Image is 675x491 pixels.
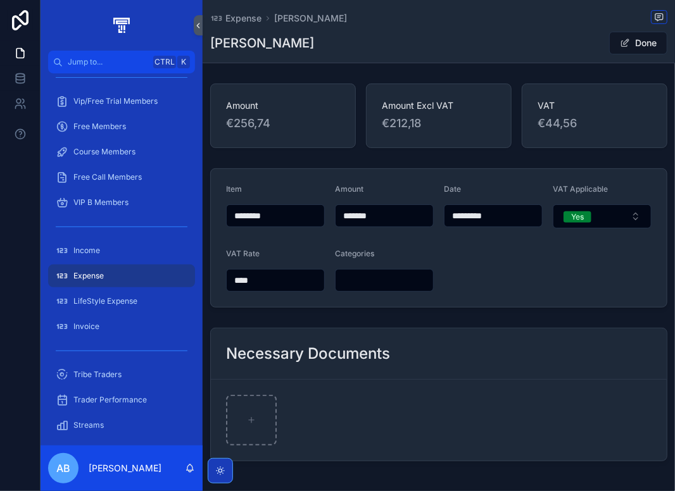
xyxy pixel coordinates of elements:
span: €256,74 [226,115,340,132]
span: Free Call Members [73,172,142,182]
span: VAT Rate [226,249,260,258]
span: VAT Applicable [553,184,608,194]
span: Amount [226,99,340,112]
span: VAT [538,99,652,112]
span: Expense [73,271,104,281]
a: LifeStyle Expense [48,290,195,313]
span: €44,56 [538,115,652,132]
a: [PERSON_NAME] [274,12,347,25]
span: Vip/Free Trial Members [73,96,158,106]
span: Income [73,245,100,256]
span: Date [444,184,461,194]
a: Expense [210,12,262,25]
span: Amount [335,184,363,194]
span: Item [226,184,242,194]
span: €212,18 [382,115,496,132]
a: Invoice [48,315,195,338]
span: Expense [225,12,262,25]
a: Expense [48,264,195,287]
span: Trader Performance [73,395,147,405]
div: Yes [571,211,584,223]
a: Course Members [48,140,195,163]
a: Free Call Members [48,166,195,189]
a: Streams [48,414,195,437]
span: Ctrl [153,56,176,68]
a: Trader Performance [48,388,195,411]
a: Vip/Free Trial Members [48,90,195,113]
span: Tribe Traders [73,370,122,380]
img: App logo [111,15,132,35]
span: LifeStyle Expense [73,296,137,306]
a: Income [48,239,195,262]
button: Done [609,32,667,54]
a: Free Members [48,115,195,138]
a: Tribe Traders [48,363,195,386]
p: [PERSON_NAME] [89,462,161,475]
span: Categories [335,249,374,258]
button: Jump to...CtrlK [48,51,195,73]
span: Amount Excl VAT [382,99,496,112]
span: Invoice [73,321,99,332]
a: VIP B Members [48,191,195,214]
span: Free Members [73,121,126,132]
button: Select Button [553,204,652,228]
span: Streams [73,420,104,430]
span: VIP B Members [73,197,129,208]
span: Jump to... [68,57,148,67]
h1: [PERSON_NAME] [210,34,314,52]
h2: Necessary Documents [226,344,390,364]
span: Course Members [73,147,136,157]
span: AB [56,461,70,476]
span: K [179,57,189,67]
div: scrollable content [41,73,203,445]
